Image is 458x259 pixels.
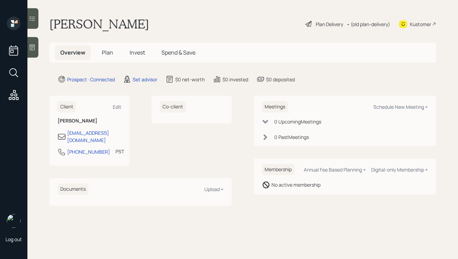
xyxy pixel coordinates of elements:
h6: Meetings [262,101,288,113]
div: Kustomer [410,21,431,28]
h6: Documents [58,184,88,195]
div: [PHONE_NUMBER] [67,148,110,155]
div: 0 Upcoming Meeting s [274,118,321,125]
div: Upload + [204,186,224,192]
h1: [PERSON_NAME] [49,16,149,32]
span: Overview [60,49,85,56]
h6: Client [58,101,76,113]
div: PST [116,148,124,155]
h6: [PERSON_NAME] [58,118,121,124]
div: [EMAIL_ADDRESS][DOMAIN_NAME] [67,129,121,144]
h6: Co-client [160,101,186,113]
div: Plan Delivery [316,21,343,28]
h6: Membership [262,164,294,175]
div: Digital-only Membership + [371,166,428,173]
div: • (old plan-delivery) [347,21,390,28]
span: Plan [102,49,113,56]
div: Log out [5,236,22,243]
div: $0 net-worth [175,76,205,83]
div: $0 invested [222,76,248,83]
div: Annual Fee Based Planning + [304,166,366,173]
img: hunter_neumayer.jpg [7,214,21,228]
span: Invest [130,49,145,56]
div: Edit [113,104,121,110]
div: Set advisor [133,76,157,83]
div: $0 deposited [266,76,295,83]
div: Prospect · Connected [67,76,115,83]
div: 0 Past Meeting s [274,133,309,141]
div: No active membership [272,181,321,188]
div: Schedule New Meeting + [373,104,428,110]
span: Spend & Save [161,49,195,56]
